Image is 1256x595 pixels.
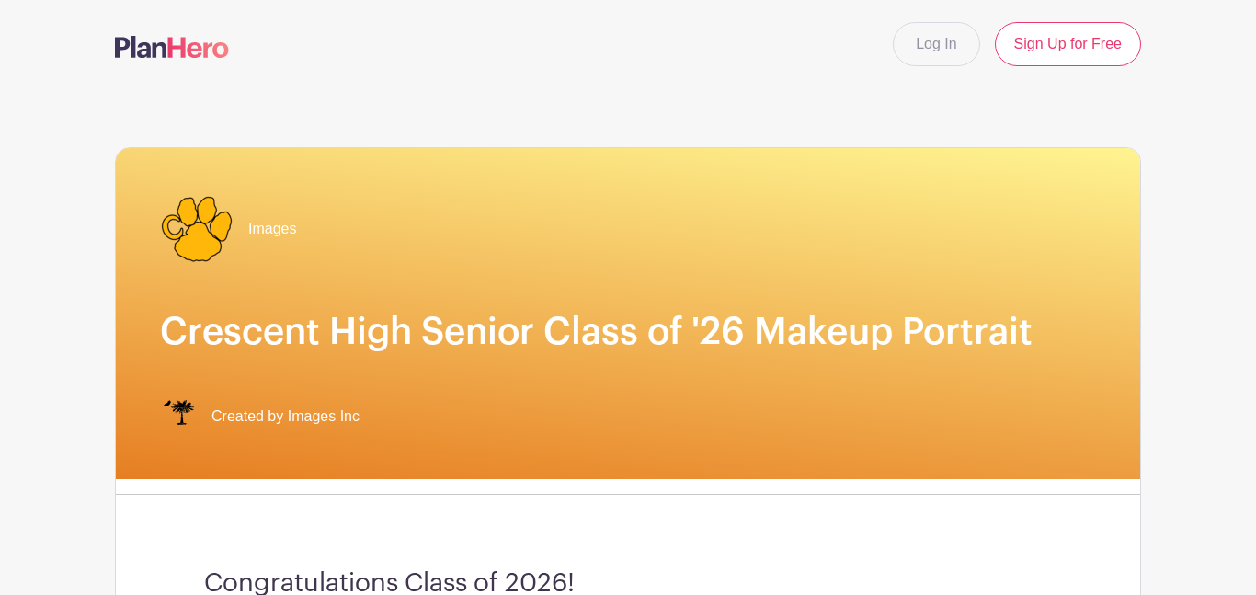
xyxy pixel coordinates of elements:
a: Sign Up for Free [995,22,1141,66]
a: Log In [893,22,979,66]
img: logo-507f7623f17ff9eddc593b1ce0a138ce2505c220e1c5a4e2b4648c50719b7d32.svg [115,36,229,58]
span: Created by Images Inc [211,406,360,428]
img: CRESCENT_HS_PAW-01.png [160,192,234,266]
h1: Crescent High Senior Class of '26 Makeup Portrait [160,310,1096,354]
img: IMAGES%20logo%20transparenT%20PNG%20s.png [160,398,197,435]
span: Images [248,218,296,240]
